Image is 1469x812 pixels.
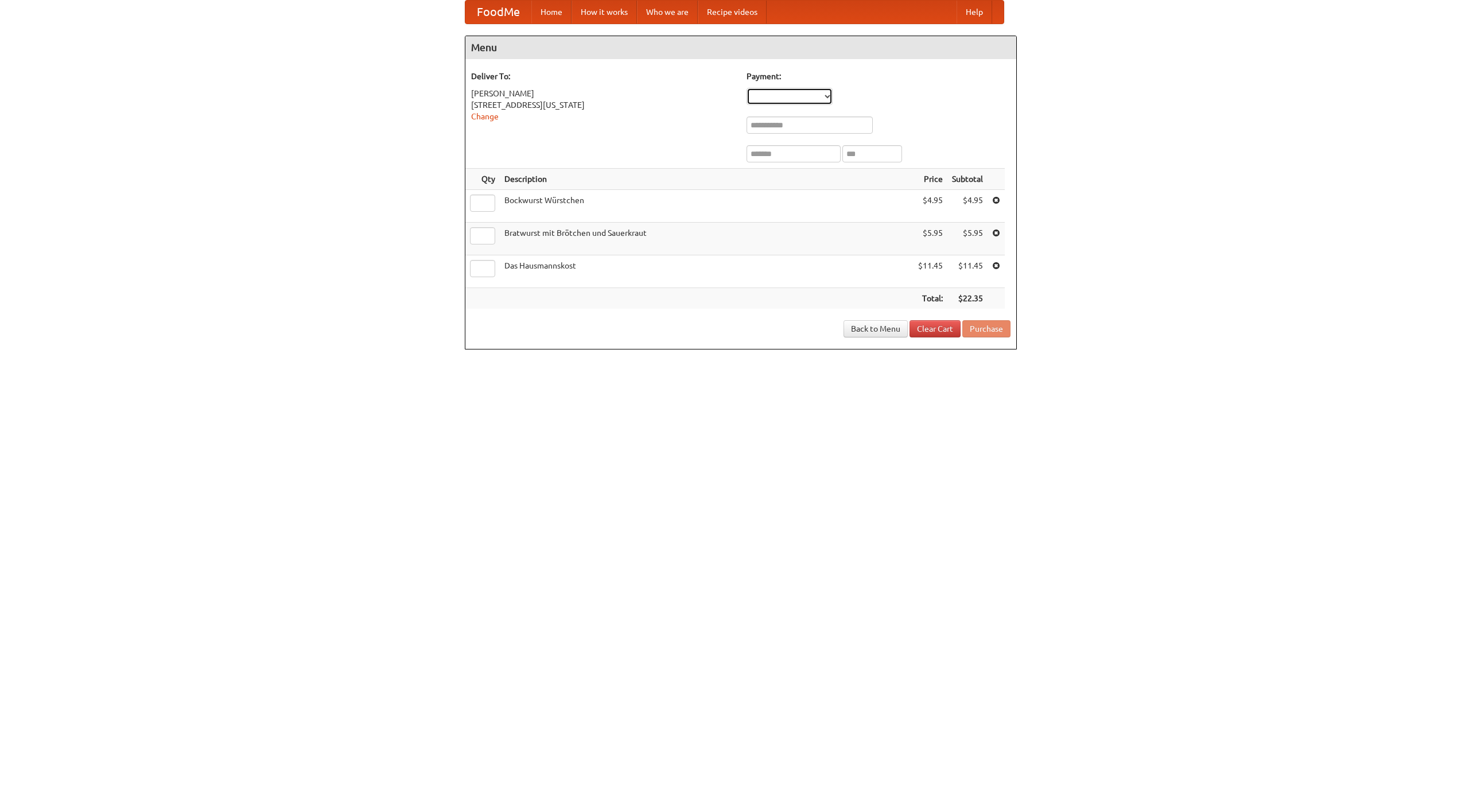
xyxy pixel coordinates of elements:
[471,71,735,82] h5: Deliver To:
[914,169,947,190] th: Price
[465,36,1016,59] h4: Menu
[914,190,947,223] td: $4.95
[465,1,531,24] a: FoodMe
[637,1,698,24] a: Who we are
[500,169,914,190] th: Description
[500,255,914,288] td: Das Hausmannskost
[914,223,947,255] td: $5.95
[844,320,908,337] a: Back to Menu
[531,1,572,24] a: Home
[572,1,637,24] a: How it works
[471,112,499,121] a: Change
[947,190,988,223] td: $4.95
[500,223,914,255] td: Bratwurst mit Brötchen und Sauerkraut
[910,320,961,337] a: Clear Cart
[957,1,992,24] a: Help
[914,255,947,288] td: $11.45
[947,288,988,309] th: $22.35
[947,255,988,288] td: $11.45
[465,169,500,190] th: Qty
[947,169,988,190] th: Subtotal
[947,223,988,255] td: $5.95
[471,99,735,111] div: [STREET_ADDRESS][US_STATE]
[914,288,947,309] th: Total:
[698,1,767,24] a: Recipe videos
[962,320,1011,337] button: Purchase
[500,190,914,223] td: Bockwurst Würstchen
[747,71,1011,82] h5: Payment:
[471,88,735,99] div: [PERSON_NAME]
